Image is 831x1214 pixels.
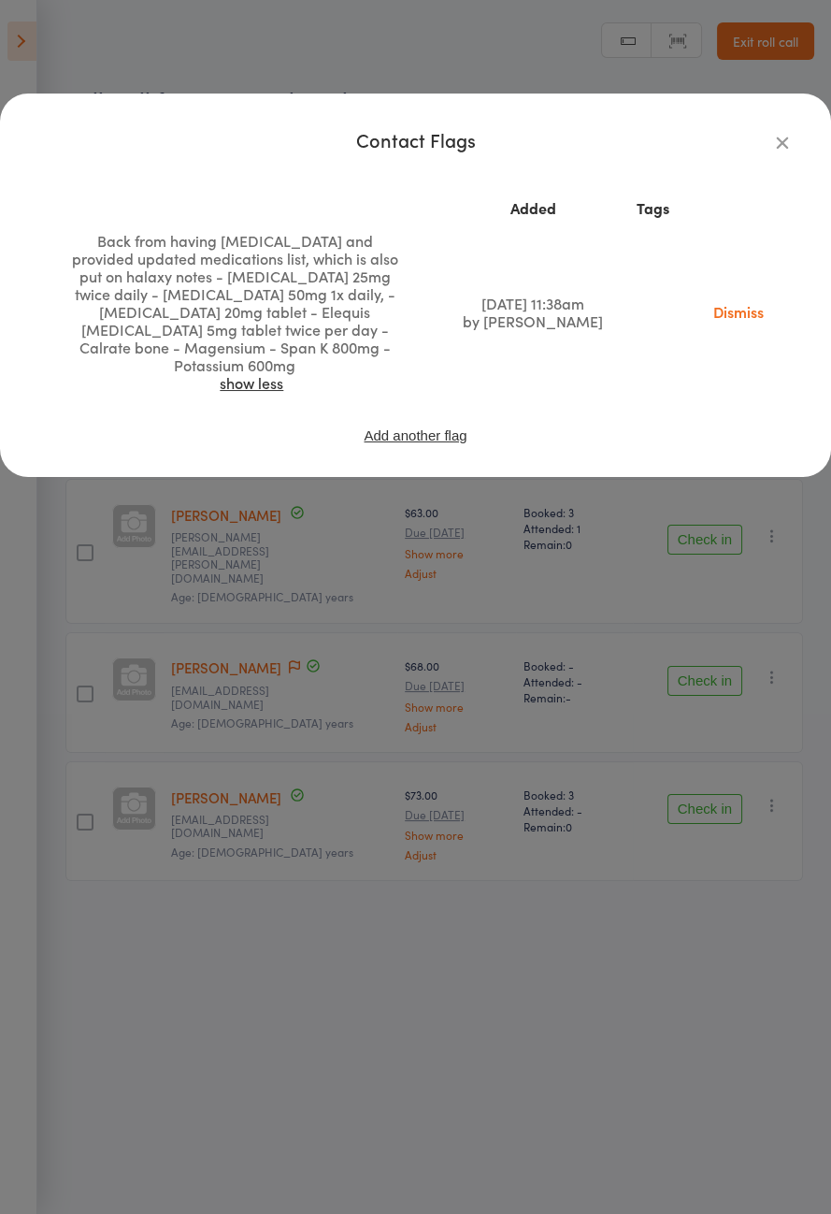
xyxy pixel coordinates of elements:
a: Dismiss this flag [699,301,778,322]
td: [DATE] 11:38am by [PERSON_NAME] [444,224,623,399]
th: Added [444,192,623,224]
a: show less [220,372,283,393]
button: Add another flag [362,427,468,443]
div: Contact Flags [37,131,794,149]
div: Back from having [MEDICAL_DATA] and provided updated medications list, which is also put on halax... [71,232,398,374]
th: Tags [623,192,683,224]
